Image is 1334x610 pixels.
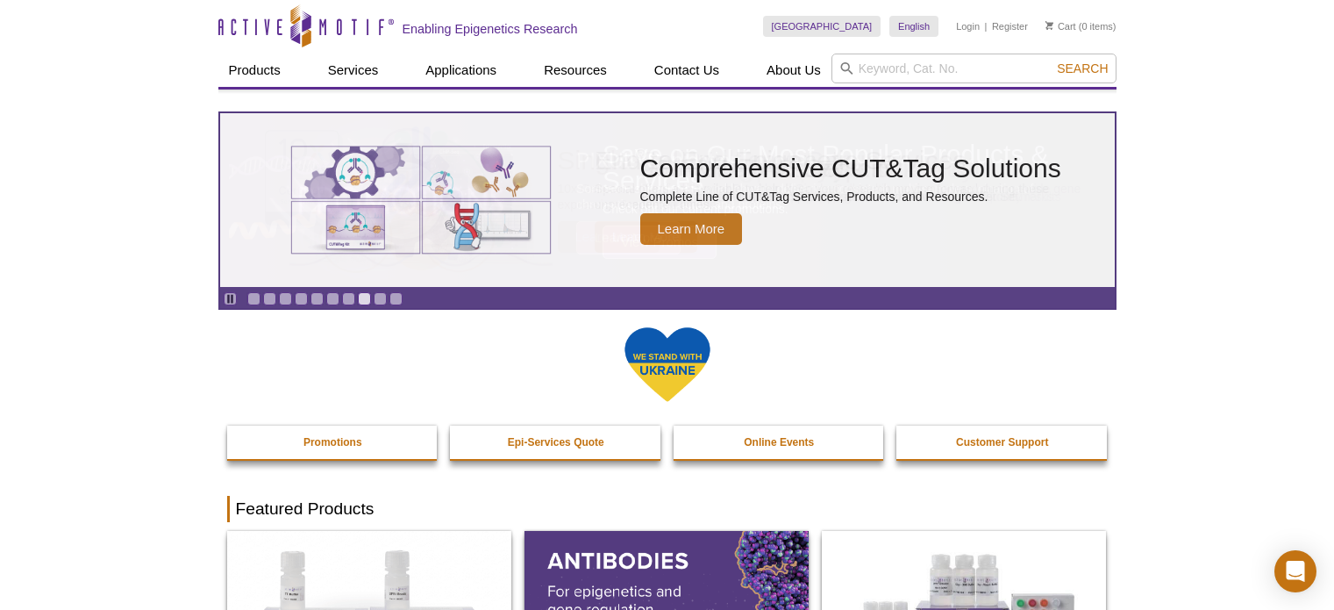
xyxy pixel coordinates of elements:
span: Search [1057,61,1108,75]
a: Services [317,54,389,87]
p: Complete Line of CUT&Tag Services, Products, and Resources. [640,189,1061,205]
a: Go to slide 3 [279,292,292,305]
a: Go to slide 7 [342,292,355,305]
a: Go to slide 9 [374,292,387,305]
a: Promotions [227,426,439,459]
a: Various genetic charts and diagrams. Comprehensive CUT&Tag Solutions Complete Line of CUT&Tag Ser... [220,113,1115,287]
a: About Us [756,54,831,87]
a: Go to slide 10 [389,292,403,305]
a: Go to slide 1 [247,292,260,305]
input: Keyword, Cat. No. [831,54,1116,83]
strong: Promotions [303,436,362,449]
a: [GEOGRAPHIC_DATA] [763,16,881,37]
div: Open Intercom Messenger [1274,550,1316,592]
button: Search [1052,61,1113,76]
a: Go to slide 2 [263,292,276,305]
img: Your Cart [1045,21,1053,30]
li: | [985,16,988,37]
a: Contact Us [644,54,730,87]
a: Applications [415,54,507,87]
img: We Stand With Ukraine [624,326,711,404]
li: (0 items) [1045,16,1116,37]
h2: Comprehensive CUT&Tag Solutions [640,155,1061,182]
a: Products [218,54,291,87]
img: Various genetic charts and diagrams. [289,145,553,255]
h2: Featured Products [227,496,1108,522]
a: Login [956,20,980,32]
a: Go to slide 6 [326,292,339,305]
a: Cart [1045,20,1076,32]
span: Learn More [640,213,743,245]
a: Go to slide 4 [295,292,308,305]
strong: Customer Support [956,436,1048,449]
strong: Epi-Services Quote [508,436,604,449]
a: Customer Support [896,426,1109,459]
strong: Online Events [744,436,814,449]
a: Epi-Services Quote [450,426,662,459]
article: Comprehensive CUT&Tag Solutions [220,113,1115,287]
a: Register [992,20,1028,32]
a: English [889,16,938,37]
a: Go to slide 8 [358,292,371,305]
h2: Enabling Epigenetics Research [403,21,578,37]
a: Toggle autoplay [224,292,237,305]
a: Resources [533,54,617,87]
a: Online Events [674,426,886,459]
a: Go to slide 5 [310,292,324,305]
